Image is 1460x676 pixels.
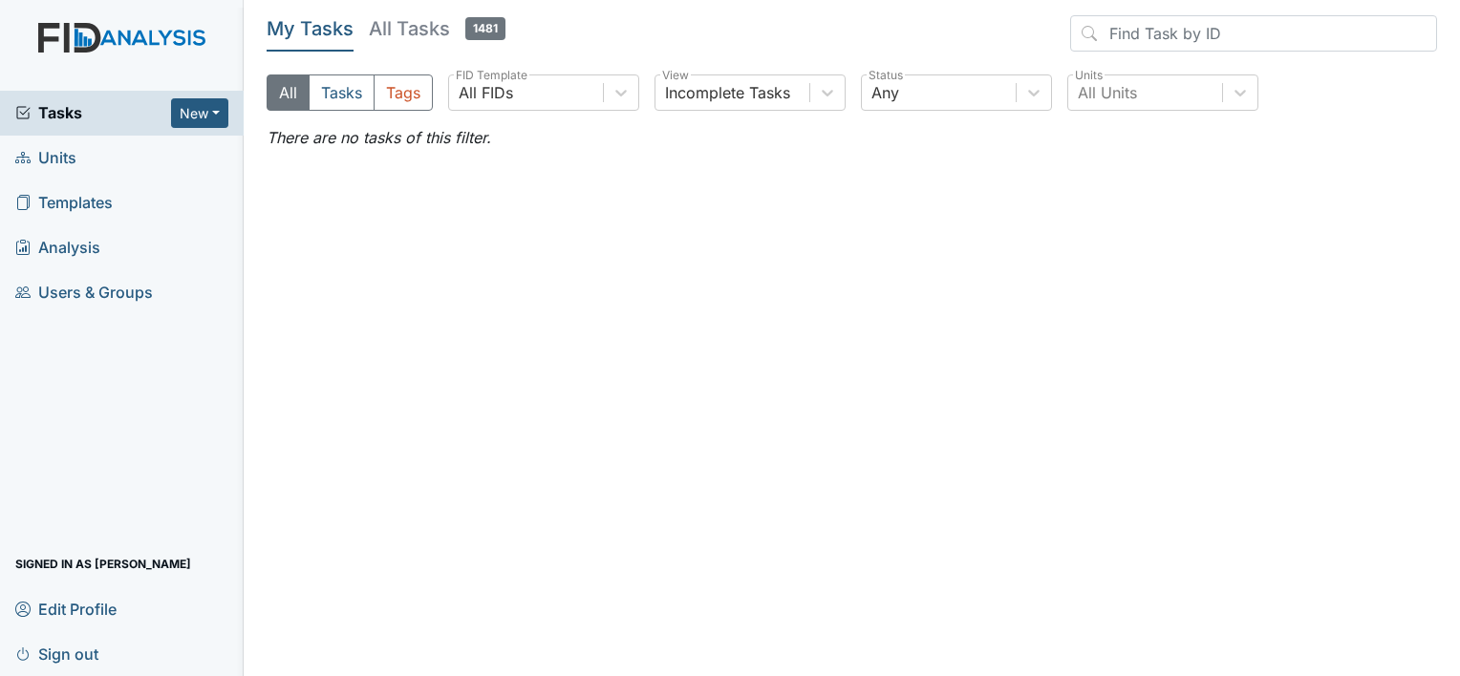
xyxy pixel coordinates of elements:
[267,15,354,42] h5: My Tasks
[1070,15,1437,52] input: Find Task by ID
[1078,81,1137,104] div: All Units
[871,81,899,104] div: Any
[459,81,513,104] div: All FIDs
[374,74,433,111] button: Tags
[15,594,117,623] span: Edit Profile
[171,98,228,128] button: New
[309,74,375,111] button: Tasks
[267,128,491,147] em: There are no tasks of this filter.
[465,17,505,40] span: 1481
[15,233,100,263] span: Analysis
[15,278,153,307] span: Users & Groups
[267,74,433,111] div: Type filter
[15,639,98,668] span: Sign out
[369,15,505,42] h5: All Tasks
[665,81,790,104] div: Incomplete Tasks
[15,101,171,124] a: Tasks
[15,143,76,173] span: Units
[15,188,113,218] span: Templates
[267,74,310,111] button: All
[15,549,191,579] span: Signed in as [PERSON_NAME]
